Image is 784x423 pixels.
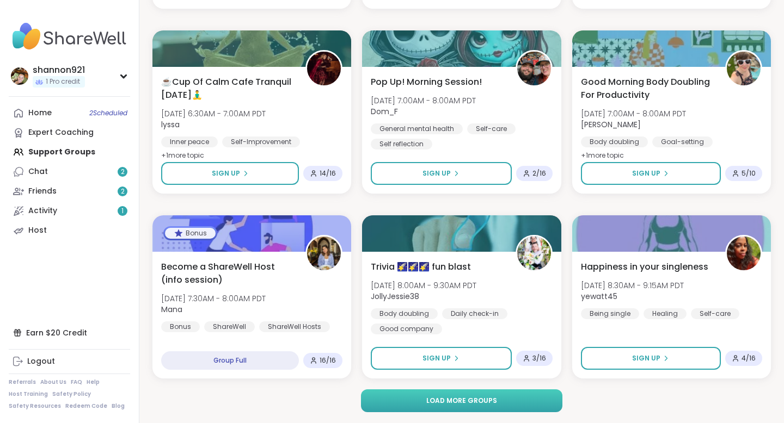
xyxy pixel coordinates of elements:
button: Sign Up [161,162,299,185]
div: Good company [371,324,442,334]
img: yewatt45 [727,237,761,270]
span: Pop Up! Morning Session! [371,76,482,89]
button: Sign Up [581,162,721,185]
b: Mana [161,304,182,315]
button: Sign Up [371,162,511,185]
span: 14 / 16 [320,169,336,178]
div: Logout [27,356,55,367]
a: About Us [40,378,66,386]
a: Host [9,221,130,240]
div: Earn $20 Credit [9,323,130,343]
a: Host Training [9,390,48,398]
div: Body doubling [581,136,648,147]
span: ☕️Cup Of Calm Cafe Tranquil [DATE]🧘‍♂️ [161,76,293,102]
span: Happiness in your singleness [581,260,708,273]
img: shannon921 [11,67,28,85]
div: Daily check-in [442,308,507,319]
div: ShareWell [204,321,255,332]
button: Sign Up [581,347,721,370]
div: Group Full [161,351,299,370]
img: JollyJessie38 [517,237,551,270]
img: Mana [307,237,341,270]
span: Trivia 🌠🌠🌠 fun blast [371,260,471,273]
a: Activity1 [9,201,130,221]
div: Self-care [691,308,739,319]
button: Sign Up [371,347,511,370]
span: [DATE] 7:00AM - 8:00AM PDT [581,108,686,119]
span: Sign Up [632,169,660,178]
a: Referrals [9,378,36,386]
img: Adrienne_QueenOfTheDawn [727,52,761,85]
div: Self-care [467,123,516,134]
span: 2 [121,167,125,177]
div: Bonus [165,228,216,239]
span: Sign Up [422,169,451,178]
div: Chat [28,166,48,177]
span: 4 / 16 [742,354,756,363]
a: Safety Resources [9,402,61,410]
b: yewatt45 [581,291,617,302]
div: Self-Improvement [222,136,300,147]
span: [DATE] 8:00AM - 9:30AM PDT [371,280,476,291]
span: 2 Scheduled [89,109,127,117]
b: Dom_F [371,106,398,117]
span: [DATE] 7:30AM - 8:00AM PDT [161,293,266,304]
span: Sign Up [632,353,660,363]
div: Goal-setting [652,136,713,147]
div: Activity [28,206,57,216]
a: Safety Policy [52,390,91,398]
span: Sign Up [212,169,240,178]
div: Bonus [161,321,200,332]
span: 2 [121,187,125,196]
a: Home2Scheduled [9,103,130,123]
a: FAQ [71,378,82,386]
div: Healing [644,308,687,319]
div: Host [28,225,47,236]
div: General mental health [371,123,463,134]
div: Body doubling [371,308,438,319]
span: 2 / 16 [532,169,546,178]
span: [DATE] 6:30AM - 7:00AM PDT [161,108,266,119]
div: Inner peace [161,136,218,147]
div: Friends [28,186,57,197]
span: [DATE] 7:00AM - 8:00AM PDT [371,95,476,106]
div: Being single [581,308,639,319]
span: 1 [121,207,124,216]
span: [DATE] 8:30AM - 9:15AM PDT [581,280,684,291]
div: Self reflection [371,139,432,150]
b: JollyJessie38 [371,291,419,302]
div: Home [28,108,52,119]
a: Redeem Code [65,402,107,410]
img: lyssa [307,52,341,85]
div: Expert Coaching [28,127,94,138]
span: 1 Pro credit [46,77,80,86]
span: Sign Up [422,353,451,363]
img: ShareWell Nav Logo [9,17,130,55]
a: Friends2 [9,182,130,201]
span: 3 / 16 [532,354,546,363]
span: 16 / 16 [320,356,336,365]
b: [PERSON_NAME] [581,119,641,130]
b: lyssa [161,119,180,130]
div: shannon921 [33,64,85,76]
div: ShareWell Hosts [259,321,330,332]
button: Load more groups [361,389,563,412]
img: Dom_F [517,52,551,85]
span: 5 / 10 [742,169,756,178]
a: Expert Coaching [9,123,130,142]
span: Load more groups [426,396,497,406]
span: Become a ShareWell Host (info session) [161,260,293,287]
a: Help [87,378,100,386]
span: Good Morning Body Doubling For Productivity [581,76,713,102]
a: Chat2 [9,162,130,182]
a: Logout [9,352,130,371]
a: Blog [112,402,125,410]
